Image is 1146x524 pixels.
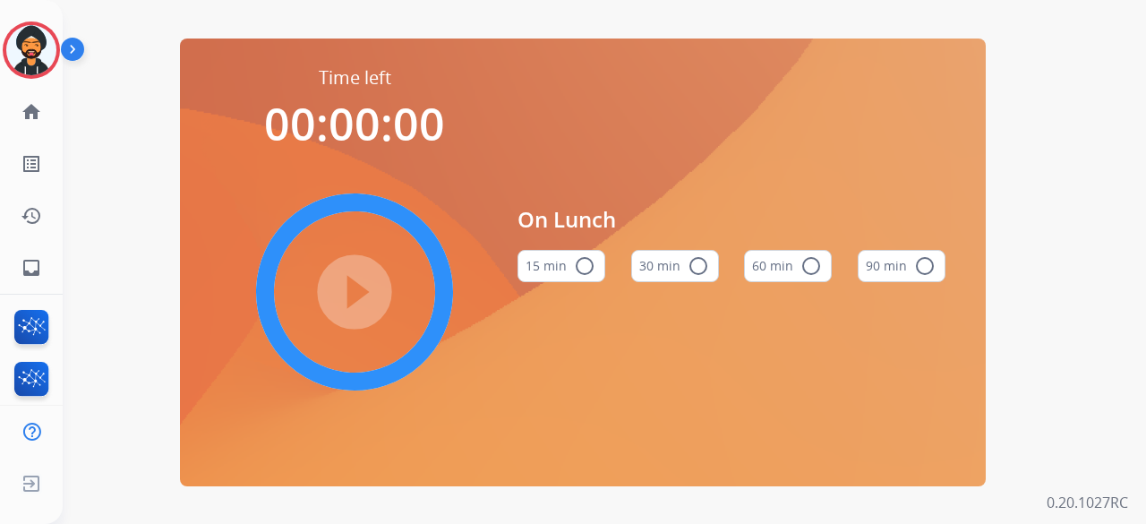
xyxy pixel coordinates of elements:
button: 60 min [744,250,832,282]
button: 30 min [631,250,719,282]
span: Time left [319,65,391,90]
mat-icon: home [21,101,42,123]
mat-icon: radio_button_unchecked [914,255,936,277]
span: 00:00:00 [264,93,445,154]
mat-icon: radio_button_unchecked [574,255,595,277]
mat-icon: history [21,205,42,227]
mat-icon: inbox [21,257,42,279]
mat-icon: list_alt [21,153,42,175]
p: 0.20.1027RC [1047,492,1128,513]
button: 15 min [517,250,605,282]
button: 90 min [858,250,945,282]
mat-icon: radio_button_unchecked [800,255,822,277]
mat-icon: radio_button_unchecked [688,255,709,277]
img: avatar [6,25,56,75]
span: On Lunch [517,203,945,236]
